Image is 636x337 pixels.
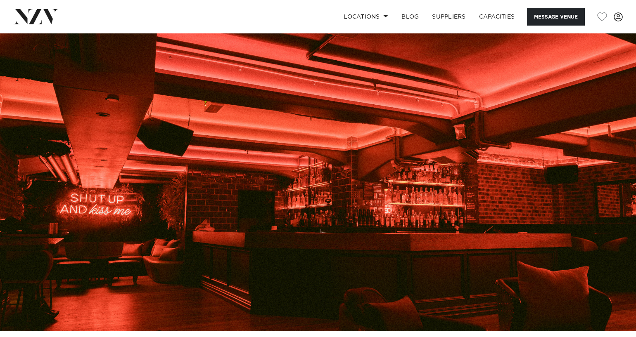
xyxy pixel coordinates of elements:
[425,8,472,26] a: SUPPLIERS
[472,8,522,26] a: Capacities
[337,8,395,26] a: Locations
[527,8,585,26] button: Message Venue
[13,9,58,24] img: nzv-logo.png
[395,8,425,26] a: BLOG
